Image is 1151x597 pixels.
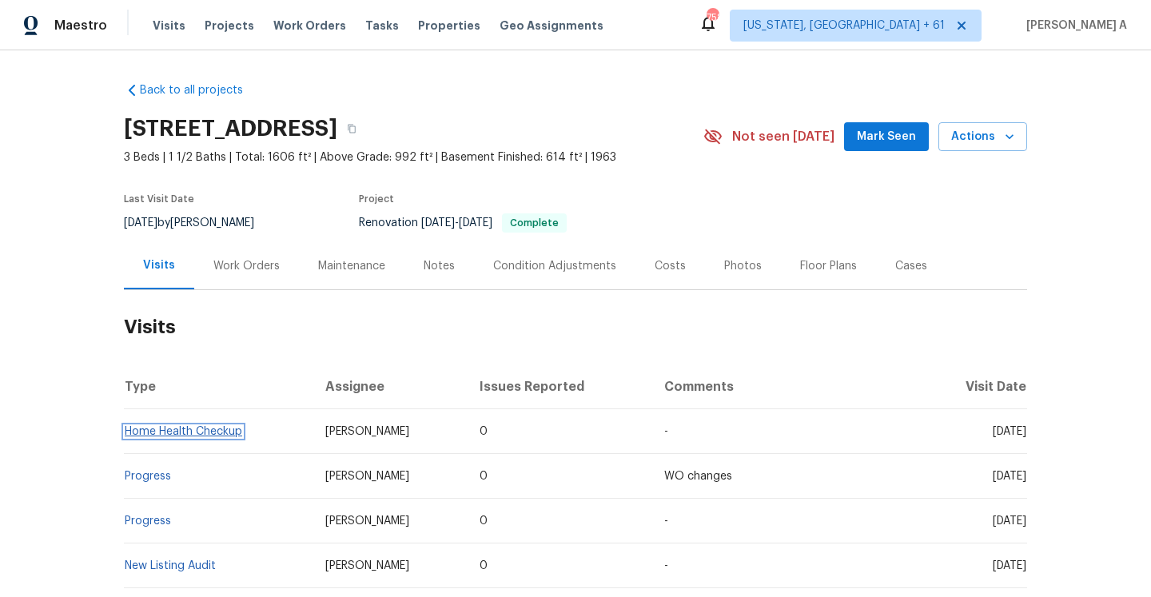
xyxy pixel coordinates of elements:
span: 0 [480,515,488,527]
span: Mark Seen [857,127,916,147]
div: Maintenance [318,258,385,274]
span: [PERSON_NAME] [325,471,409,482]
span: [DATE] [124,217,157,229]
span: [PERSON_NAME] [325,515,409,527]
span: [US_STATE], [GEOGRAPHIC_DATA] + 61 [743,18,945,34]
div: by [PERSON_NAME] [124,213,273,233]
button: Actions [938,122,1027,152]
div: Costs [655,258,686,274]
div: Cases [895,258,927,274]
span: Complete [504,218,565,228]
span: Projects [205,18,254,34]
button: Copy Address [337,114,366,143]
span: [DATE] [993,515,1026,527]
div: Visits [143,257,175,273]
span: - [664,515,668,527]
span: [PERSON_NAME] [325,426,409,437]
div: Work Orders [213,258,280,274]
h2: [STREET_ADDRESS] [124,121,337,137]
span: Properties [418,18,480,34]
div: 758 [707,10,718,26]
span: [DATE] [993,426,1026,437]
span: [PERSON_NAME] [325,560,409,571]
span: Tasks [365,20,399,31]
span: WO changes [664,471,732,482]
a: Progress [125,471,171,482]
h2: Visits [124,290,1027,364]
span: Last Visit Date [124,194,194,204]
span: Work Orders [273,18,346,34]
span: Not seen [DATE] [732,129,834,145]
th: Comments [651,364,922,409]
span: - [664,426,668,437]
a: New Listing Audit [125,560,216,571]
span: 3 Beds | 1 1/2 Baths | Total: 1606 ft² | Above Grade: 992 ft² | Basement Finished: 614 ft² | 1963 [124,149,703,165]
div: Floor Plans [800,258,857,274]
span: [DATE] [993,560,1026,571]
a: Progress [125,515,171,527]
span: Maestro [54,18,107,34]
th: Type [124,364,313,409]
span: 0 [480,426,488,437]
span: [DATE] [459,217,492,229]
span: Renovation [359,217,567,229]
span: [DATE] [993,471,1026,482]
span: Visits [153,18,185,34]
div: Notes [424,258,455,274]
span: [PERSON_NAME] A [1020,18,1127,34]
div: Photos [724,258,762,274]
span: 0 [480,560,488,571]
span: - [421,217,492,229]
div: Condition Adjustments [493,258,616,274]
a: Back to all projects [124,82,277,98]
th: Assignee [313,364,468,409]
span: Project [359,194,394,204]
th: Issues Reported [467,364,651,409]
span: 0 [480,471,488,482]
span: [DATE] [421,217,455,229]
a: Home Health Checkup [125,426,242,437]
span: Actions [951,127,1014,147]
th: Visit Date [922,364,1027,409]
button: Mark Seen [844,122,929,152]
span: - [664,560,668,571]
span: Geo Assignments [500,18,603,34]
